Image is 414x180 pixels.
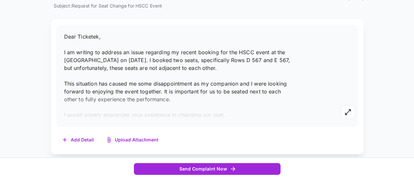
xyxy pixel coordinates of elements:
[64,33,290,118] span: Dear Ticketek, I am writing to address an issue regarding my recent booking for the HSCC event at...
[54,2,363,9] p: Subject: Request for Seat Change for HSCC Event
[223,112,228,118] span: ...
[56,133,100,147] button: Add Detail
[134,163,280,175] button: Send Complaint Now
[100,133,165,147] button: Upload Attachment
